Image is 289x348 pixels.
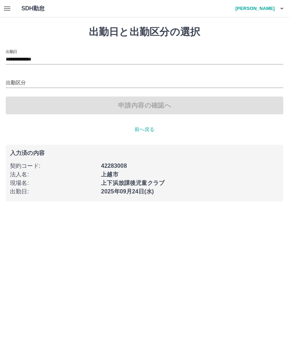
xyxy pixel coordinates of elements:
b: 上下浜放課後児童クラブ [101,180,164,186]
label: 出勤日 [6,49,17,54]
p: 現場名 : [10,179,97,187]
b: 上越市 [101,171,118,177]
b: 2025年09月24日(水) [101,188,154,194]
p: 前へ戻る [6,126,283,133]
p: 入力済の内容 [10,150,279,156]
p: 法人名 : [10,170,97,179]
b: 42283008 [101,163,127,169]
p: 出勤日 : [10,187,97,196]
h1: 出勤日と出勤区分の選択 [6,26,283,38]
p: 契約コード : [10,162,97,170]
